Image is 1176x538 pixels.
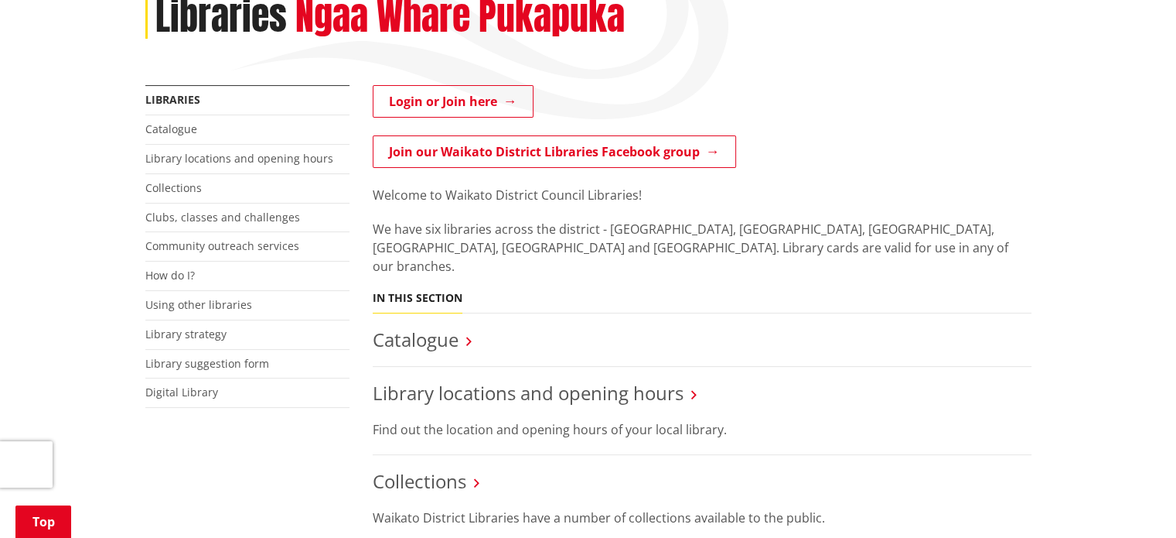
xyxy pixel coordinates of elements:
a: Using other libraries [145,297,252,312]
a: Community outreach services [145,238,299,253]
p: Find out the location and opening hours of your local library. [373,420,1031,439]
a: Library strategy [145,327,227,341]
span: ibrary cards are valid for use in any of our branches. [373,239,1008,275]
a: Library suggestion form [145,356,269,371]
h5: In this section [373,292,462,305]
a: Join our Waikato District Libraries Facebook group [373,135,736,168]
a: Collections [145,180,202,195]
a: Library locations and opening hours [373,380,683,406]
a: How do I? [145,268,195,283]
a: Library locations and opening hours [145,151,333,166]
p: Welcome to Waikato District Council Libraries! [373,186,1031,204]
a: Collections [373,468,466,494]
p: Waikato District Libraries have a number of collections available to the public. [373,509,1031,527]
a: Digital Library [145,385,218,399]
p: We have six libraries across the district - [GEOGRAPHIC_DATA], [GEOGRAPHIC_DATA], [GEOGRAPHIC_DAT... [373,220,1031,276]
a: Clubs, classes and challenges [145,210,300,224]
a: Login or Join here [373,85,533,118]
a: Catalogue [373,327,458,352]
a: Libraries [145,92,200,107]
a: Catalogue [145,122,197,136]
a: Top [15,505,71,538]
